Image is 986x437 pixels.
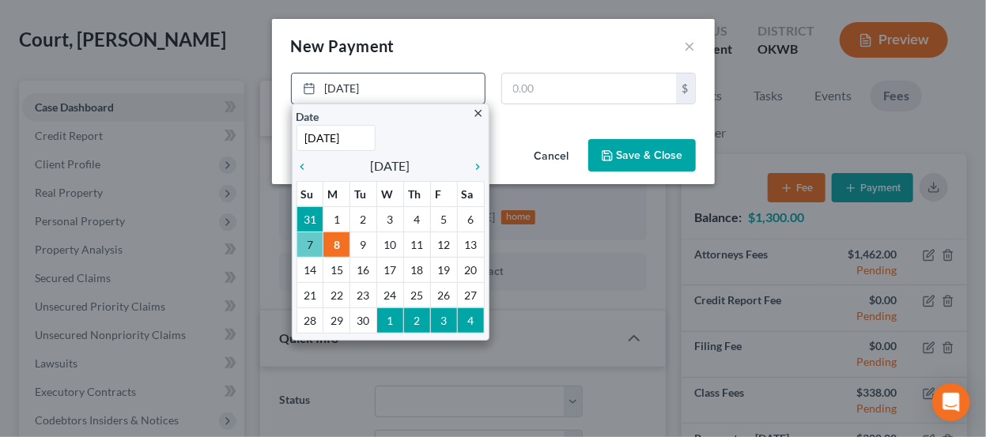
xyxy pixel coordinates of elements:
[323,282,350,307] td: 22
[457,257,484,282] td: 20
[457,232,484,257] td: 13
[297,156,317,175] a: chevron_left
[297,257,323,282] td: 14
[473,104,485,122] a: close
[292,73,485,104] a: [DATE]
[377,232,404,257] td: 10
[297,125,376,151] input: 1/1/2013
[377,282,404,307] td: 24
[323,181,350,206] th: M
[323,307,350,333] td: 29
[685,36,696,55] button: ×
[676,73,695,104] div: $
[297,108,319,125] label: Date
[932,383,970,421] div: Open Intercom Messenger
[457,307,484,333] td: 4
[323,257,350,282] td: 15
[430,307,457,333] td: 3
[464,156,485,175] a: chevron_right
[377,307,404,333] td: 1
[297,282,323,307] td: 21
[403,282,430,307] td: 25
[430,257,457,282] td: 19
[350,307,377,333] td: 30
[297,307,323,333] td: 28
[403,307,430,333] td: 2
[457,206,484,232] td: 6
[430,282,457,307] td: 26
[371,156,410,175] span: [DATE]
[350,206,377,232] td: 2
[291,36,395,55] span: New Payment
[297,232,323,257] td: 7
[323,232,350,257] td: 8
[377,206,404,232] td: 3
[350,257,377,282] td: 16
[377,257,404,282] td: 17
[403,181,430,206] th: Th
[430,232,457,257] td: 12
[350,232,377,257] td: 9
[323,206,350,232] td: 1
[350,181,377,206] th: Tu
[297,160,317,173] i: chevron_left
[457,282,484,307] td: 27
[350,282,377,307] td: 23
[473,107,485,119] i: close
[457,181,484,206] th: Sa
[297,206,323,232] td: 31
[403,206,430,232] td: 4
[588,139,696,172] button: Save & Close
[502,73,676,104] input: 0.00
[522,141,582,172] button: Cancel
[297,181,323,206] th: Su
[377,181,404,206] th: W
[403,232,430,257] td: 11
[464,160,485,173] i: chevron_right
[403,257,430,282] td: 18
[430,206,457,232] td: 5
[430,181,457,206] th: F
